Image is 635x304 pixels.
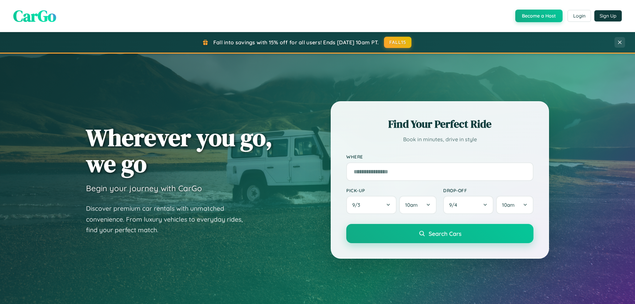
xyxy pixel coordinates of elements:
[346,117,533,131] h2: Find Your Perfect Ride
[86,203,251,236] p: Discover premium car rentals with unmatched convenience. From luxury vehicles to everyday rides, ...
[213,39,379,46] span: Fall into savings with 15% off for all users! Ends [DATE] 10am PT.
[346,188,437,193] label: Pick-up
[496,196,533,214] button: 10am
[568,10,591,22] button: Login
[515,10,563,22] button: Become a Host
[502,202,515,208] span: 10am
[443,196,493,214] button: 9/4
[443,188,533,193] label: Drop-off
[346,224,533,243] button: Search Cars
[86,124,273,177] h1: Wherever you go, we go
[86,183,202,193] h3: Begin your journey with CarGo
[449,202,460,208] span: 9 / 4
[429,230,461,237] span: Search Cars
[13,5,56,27] span: CarGo
[384,37,412,48] button: FALL15
[346,154,533,160] label: Where
[399,196,437,214] button: 10am
[405,202,418,208] span: 10am
[352,202,363,208] span: 9 / 3
[346,196,397,214] button: 9/3
[594,10,622,22] button: Sign Up
[346,135,533,144] p: Book in minutes, drive in style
